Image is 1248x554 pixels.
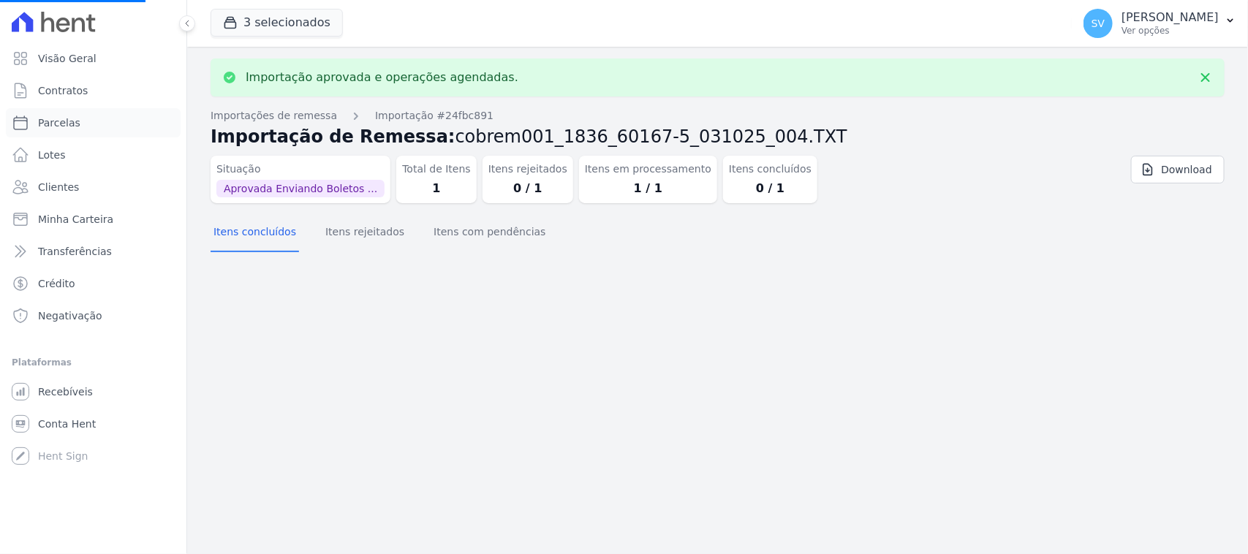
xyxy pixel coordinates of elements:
dd: 1 [402,180,471,197]
span: Clientes [38,180,79,194]
dd: 1 / 1 [585,180,711,197]
nav: Breadcrumb [211,108,1225,124]
div: Plataformas [12,354,175,371]
span: SV [1092,18,1105,29]
span: cobrem001_1836_60167-5_031025_004.TXT [455,126,847,147]
a: Clientes [6,172,181,202]
span: Minha Carteira [38,212,113,227]
span: Contratos [38,83,88,98]
dt: Itens em processamento [585,162,711,177]
dd: 0 / 1 [729,180,812,197]
button: Itens concluídos [211,214,299,252]
a: Minha Carteira [6,205,181,234]
a: Conta Hent [6,409,181,439]
span: Conta Hent [38,417,96,431]
span: Recebíveis [38,384,93,399]
button: 3 selecionados [211,9,343,37]
button: SV [PERSON_NAME] Ver opções [1072,3,1248,44]
a: Crédito [6,269,181,298]
a: Lotes [6,140,181,170]
p: [PERSON_NAME] [1122,10,1219,25]
dt: Situação [216,162,385,177]
button: Itens rejeitados [322,214,407,252]
span: Crédito [38,276,75,291]
a: Visão Geral [6,44,181,73]
a: Download [1131,156,1225,183]
a: Recebíveis [6,377,181,406]
span: Visão Geral [38,51,97,66]
a: Parcelas [6,108,181,137]
p: Importação aprovada e operações agendadas. [246,70,518,85]
a: Importações de remessa [211,108,337,124]
span: Negativação [38,308,102,323]
span: Aprovada Enviando Boletos ... [216,180,385,197]
h2: Importação de Remessa: [211,124,1225,150]
span: Lotes [38,148,66,162]
dt: Itens concluídos [729,162,812,177]
a: Negativação [6,301,181,330]
dd: 0 / 1 [488,180,567,197]
a: Transferências [6,237,181,266]
button: Itens com pendências [431,214,548,252]
a: Importação #24fbc891 [375,108,493,124]
dt: Total de Itens [402,162,471,177]
a: Contratos [6,76,181,105]
span: Transferências [38,244,112,259]
span: Parcelas [38,115,80,130]
dt: Itens rejeitados [488,162,567,177]
p: Ver opções [1122,25,1219,37]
